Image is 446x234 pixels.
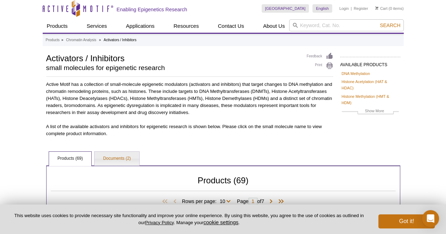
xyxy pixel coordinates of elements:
[11,213,367,226] p: This website uses cookies to provide necessary site functionality and improve your online experie...
[145,220,173,225] a: Privacy Policy
[312,4,332,13] a: English
[339,6,349,11] a: Login
[46,81,333,116] p: Active Motif has a collection of small-molecule epigenetic modulators (activators and inhibitors)...
[378,214,435,228] button: Got it!
[83,19,111,33] a: Services
[342,70,370,77] a: DNA Methylation
[307,62,333,70] a: Print
[342,108,399,116] a: Show More
[182,197,233,204] span: Rows per page:
[46,52,300,63] h1: Activators / Inhibitors
[422,210,439,227] div: Open Intercom Messenger
[378,22,402,29] button: Search
[171,198,178,205] span: Previous Page
[43,19,72,33] a: Products
[375,4,404,13] li: (0 items)
[94,152,139,166] a: Documents (2)
[99,38,101,42] li: »
[289,19,404,31] input: Keyword, Cat. No.
[275,198,285,205] span: Last Page
[233,198,268,205] span: Page of
[66,37,96,43] a: Chromatin Analysis
[375,6,378,10] img: Your Cart
[203,219,238,225] button: cookie settings
[161,198,171,205] span: First Page
[262,4,309,13] a: [GEOGRAPHIC_DATA]
[104,38,136,42] li: Activators / Inhibitors
[122,19,159,33] a: Applications
[261,198,264,204] span: 7
[46,37,60,43] a: Products
[169,19,203,33] a: Resources
[307,52,333,60] a: Feedback
[375,6,387,11] a: Cart
[214,19,248,33] a: Contact Us
[342,78,399,91] a: Histone Acetylation (HAT & HDAC)
[268,198,275,205] span: Next Page
[342,93,399,106] a: Histone Methylation (HMT & HDM)
[380,23,400,28] span: Search
[46,123,333,137] p: A list of the available activators and inhibitors for epigenetic research is shown below. Please ...
[259,19,289,33] a: About Us
[49,152,91,166] a: Products (69)
[351,4,352,13] li: |
[46,65,300,71] h2: small molecules for epigenetic research
[61,38,63,42] li: »
[117,6,187,13] h2: Enabling Epigenetics Research
[354,6,368,11] a: Register
[51,177,396,191] h2: Products (69)
[340,57,400,69] h2: AVAILABLE PRODUCTS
